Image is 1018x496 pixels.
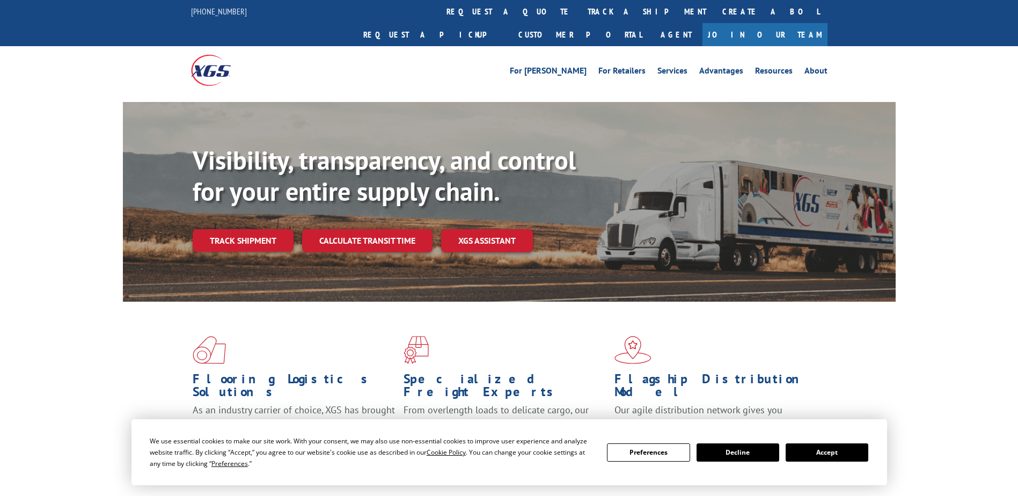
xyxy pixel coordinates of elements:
[427,448,466,457] span: Cookie Policy
[607,443,690,462] button: Preferences
[441,229,533,252] a: XGS ASSISTANT
[786,443,868,462] button: Accept
[699,67,743,78] a: Advantages
[510,67,587,78] a: For [PERSON_NAME]
[150,435,594,469] div: We use essential cookies to make our site work. With your consent, we may also use non-essential ...
[211,459,248,468] span: Preferences
[193,143,576,208] b: Visibility, transparency, and control for your entire supply chain.
[614,336,651,364] img: xgs-icon-flagship-distribution-model-red
[193,229,294,252] a: Track shipment
[131,419,887,485] div: Cookie Consent Prompt
[191,6,247,17] a: [PHONE_NUMBER]
[702,23,827,46] a: Join Our Team
[193,404,395,442] span: As an industry carrier of choice, XGS has brought innovation and dedication to flooring logistics...
[614,404,812,429] span: Our agile distribution network gives you nationwide inventory management on demand.
[404,336,429,364] img: xgs-icon-focused-on-flooring-red
[193,373,396,404] h1: Flooring Logistics Solutions
[355,23,510,46] a: Request a pickup
[404,373,606,404] h1: Specialized Freight Experts
[657,67,687,78] a: Services
[598,67,646,78] a: For Retailers
[650,23,702,46] a: Agent
[614,373,817,404] h1: Flagship Distribution Model
[697,443,779,462] button: Decline
[404,404,606,451] p: From overlength loads to delicate cargo, our experienced staff knows the best way to move your fr...
[804,67,827,78] a: About
[755,67,793,78] a: Resources
[510,23,650,46] a: Customer Portal
[193,336,226,364] img: xgs-icon-total-supply-chain-intelligence-red
[302,229,433,252] a: Calculate transit time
